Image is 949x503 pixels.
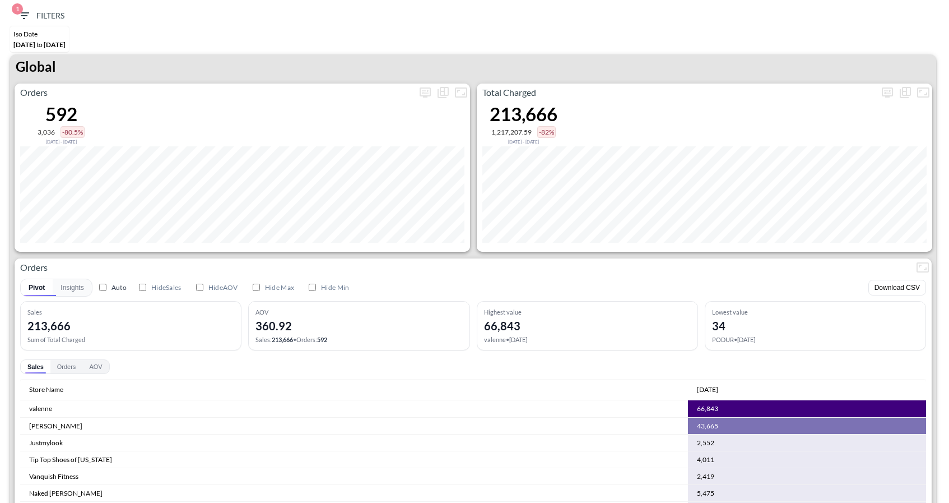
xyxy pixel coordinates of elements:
div: Iso Date [13,30,66,38]
input: Hide Max [253,284,260,291]
p: Total Charged [477,86,878,99]
button: Fullscreen [914,84,932,101]
div: Show as… [434,84,452,101]
button: Fullscreen [452,84,470,101]
span: Display settings [416,84,434,101]
button: Insights [53,279,91,296]
button: Download CSV [868,280,926,296]
button: Pivot [21,279,53,296]
button: AOV [82,360,109,373]
div: PODUR • [DATE] [712,336,919,343]
div: Store Name [29,383,63,396]
div: 592 [38,103,85,125]
div: Highest value [484,308,691,316]
button: Fullscreen [914,259,932,276]
button: more [878,84,896,101]
input: Hide Min [309,284,316,291]
div: Pivot values [20,359,110,374]
div: Sum of Total Charged [27,336,234,343]
div: 213,666 [490,103,557,125]
span: Filters [17,9,64,23]
div: valenne • [DATE] [484,336,691,343]
button: Sales [21,360,50,373]
input: Auto [99,284,106,291]
p: Orders [15,86,416,99]
td: Tip Top Shoes of [US_STATE] [20,451,688,468]
span: 213,666 [272,336,293,343]
td: Justmylook [20,435,688,451]
span: [DATE] [DATE] [13,40,66,49]
div: Lowest value [712,308,919,316]
span: to [36,40,43,49]
div: Compared to Sep 30, 2025 - Oct 02, 2025 [38,138,85,145]
div: -80.5% [61,126,85,138]
span: Oct 2025 [697,383,733,396]
div: Sales [27,308,234,316]
label: Hide Lowest value card [303,280,352,295]
td: 5,475 [688,485,926,502]
div: 1,217,207.59 [491,128,532,136]
td: Naked [PERSON_NAME] [20,485,688,502]
p: Orders [15,261,914,274]
td: Vanquish Fitness [20,468,688,485]
div: 213,666 [27,319,71,333]
input: HideSales [139,284,146,291]
td: 2,552 [688,435,926,451]
label: Hide Average card [190,280,241,295]
div: 360.92 [255,319,292,333]
div: Show as… [896,84,914,101]
div: -82% [537,126,556,138]
label: Hide Highest value card [247,280,297,295]
div: Oct 2025 [697,383,718,396]
button: Orders [50,360,83,373]
label: Hide Total card [133,280,185,295]
td: valenne [20,400,688,417]
td: 43,665 [688,418,926,435]
td: 66,843 [688,400,926,417]
span: Store Name [29,383,78,396]
div: AOV [255,308,462,316]
div: Sales : • Orders : [255,336,462,343]
span: 592 [317,336,327,343]
button: more [416,84,434,101]
div: Compared to Sep 30, 2025 - Oct 02, 2025 [490,138,557,145]
td: 4,011 [688,451,926,468]
div: 3,036 [38,128,55,136]
span: 1 [12,3,23,15]
input: HideAOV [196,284,203,291]
p: Global [16,57,56,77]
div: 66,843 [484,319,520,333]
div: 34 [712,319,725,333]
button: 1Filters [13,6,69,26]
span: Display settings [878,84,896,101]
div: Visibility toggles [133,280,353,295]
label: Auto [97,282,127,293]
td: [PERSON_NAME] [20,418,688,435]
td: 2,419 [688,468,926,485]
